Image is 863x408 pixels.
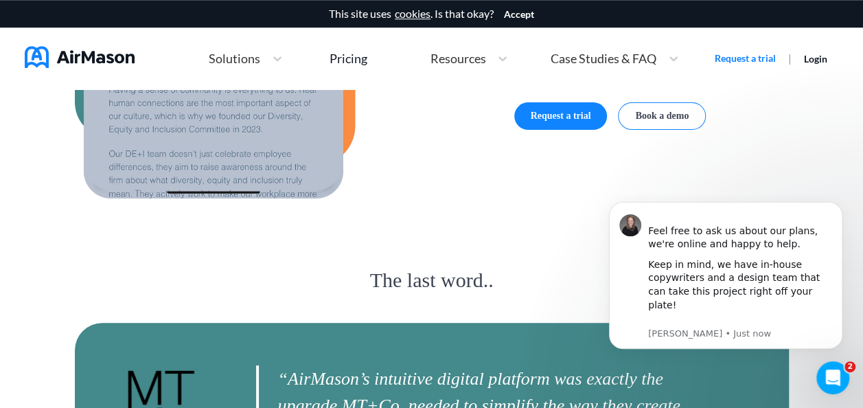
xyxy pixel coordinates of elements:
span: Resources [430,52,485,65]
a: Login [804,53,827,65]
button: Book a demo [618,102,706,130]
a: Request a trial [715,52,776,65]
button: Request a trial [514,102,608,130]
div: Pricing [330,52,367,65]
a: Pricing [330,46,367,71]
iframe: Intercom live chat [816,361,849,394]
span: 2 [844,361,855,372]
button: Accept cookies [504,9,534,20]
iframe: Intercom notifications message [588,195,863,371]
a: cookies [395,8,430,20]
img: AirMason Logo [25,46,135,68]
span: | [788,52,792,65]
span: The last word.. [370,264,494,295]
span: Solutions [209,52,260,65]
span: Case Studies & FAQ [551,52,656,65]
